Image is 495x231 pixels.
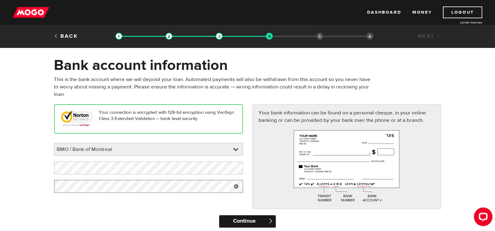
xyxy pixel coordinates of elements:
[54,76,375,98] p: This is the bank account where we will deposit your loan. Automated payments will also be withdra...
[13,6,49,18] img: mogo_logo-11ee424be714fa7cbb0f0f49df9e16ec.png
[54,33,78,40] a: Back
[219,215,276,228] input: Continue
[54,57,441,73] h1: Bank account information
[418,33,441,40] a: Next
[216,33,223,40] img: transparent-188c492fd9eaac0f573672f40bb141c2.gif
[367,6,401,18] a: Dashboard
[166,33,172,40] img: transparent-188c492fd9eaac0f573672f40bb141c2.gif
[61,109,236,122] p: Your connection is encrypted with 128-bit encryption using VeriSign Class 3 Extended Validation –...
[436,20,482,25] a: Lender licences
[115,33,122,40] img: transparent-188c492fd9eaac0f573672f40bb141c2.gif
[469,205,495,231] iframe: LiveChat chat widget
[266,33,273,40] img: transparent-188c492fd9eaac0f573672f40bb141c2.gif
[412,6,432,18] a: Money
[259,109,435,124] p: Your bank information can be found on a personal cheque, in your online banking or can be provide...
[443,6,482,18] a: Logout
[268,218,273,224] span: 
[294,130,399,202] img: paycheck-large-7c426558fe069eeec9f9d0ad74ba3ec2.png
